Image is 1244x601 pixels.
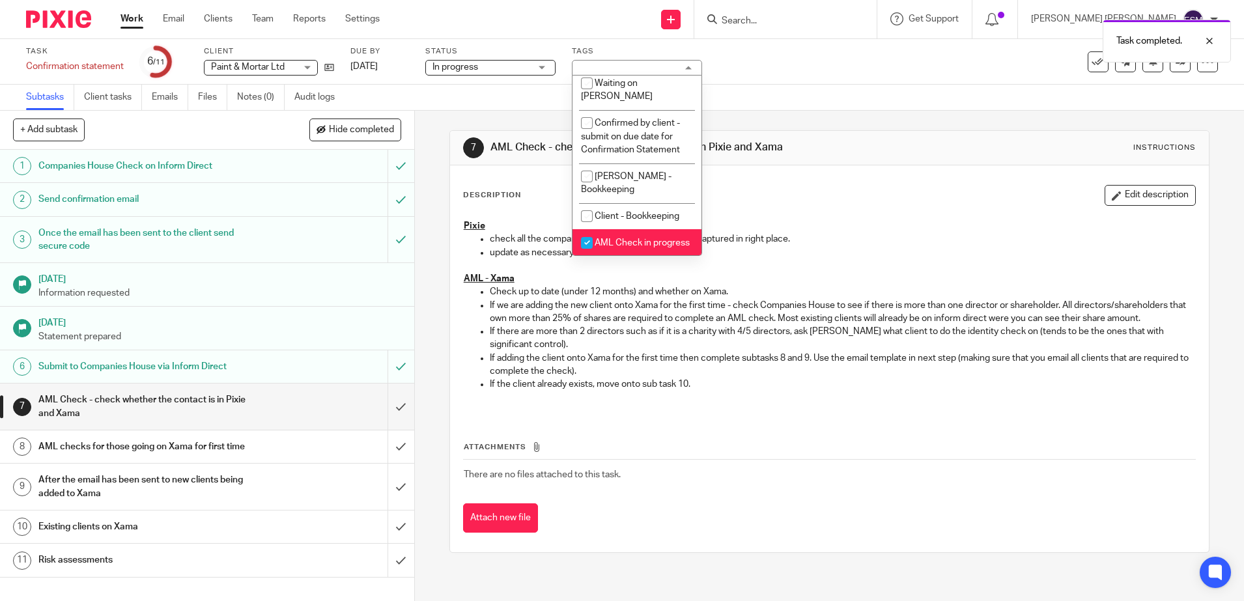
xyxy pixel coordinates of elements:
[293,12,326,25] a: Reports
[345,12,380,25] a: Settings
[309,119,401,141] button: Hide completed
[464,221,485,231] u: Pixie
[13,438,31,456] div: 8
[1105,185,1196,206] button: Edit description
[38,390,262,423] h1: AML Check - check whether the contact is in Pixie and Xama
[490,246,1195,259] p: update as necessary for new info.
[13,552,31,570] div: 11
[13,191,31,209] div: 2
[153,59,165,66] small: /11
[237,85,285,110] a: Notes (0)
[581,172,671,195] span: [PERSON_NAME] - Bookkeeping
[152,85,188,110] a: Emails
[350,62,378,71] span: [DATE]
[464,443,526,451] span: Attachments
[463,137,484,158] div: 7
[84,85,142,110] a: Client tasks
[38,517,262,537] h1: Existing clients on Xama
[26,60,124,73] div: Confirmation statement
[13,398,31,416] div: 7
[464,274,515,283] u: AML - Xama
[204,46,334,57] label: Client
[13,157,31,175] div: 1
[595,238,690,247] span: AML Check in progress
[38,330,401,343] p: Statement prepared
[1133,143,1196,153] div: Instructions
[13,518,31,536] div: 10
[38,313,401,329] h1: [DATE]
[38,189,262,209] h1: Send confirmation email
[211,63,285,72] span: Paint & Mortar Ltd
[38,357,262,376] h1: Submit to Companies House via Inform Direct
[38,223,262,257] h1: Once the email has been sent to the client send secure code
[490,378,1195,391] p: If the client already exists, move onto sub task 10.
[1183,9,1204,30] img: svg%3E
[198,85,227,110] a: Files
[38,550,262,570] h1: Risk assessments
[26,85,74,110] a: Subtasks
[581,119,680,154] span: Confirmed by client - submit on due date for Confirmation Statement
[13,231,31,249] div: 3
[490,232,1195,245] p: check all the company and individual information is captured in right place.
[572,46,702,57] label: Tags
[38,270,401,286] h1: [DATE]
[425,46,556,57] label: Status
[13,119,85,141] button: + Add subtask
[38,437,262,456] h1: AML checks for those going on Xama for first time
[581,79,653,102] span: Waiting on [PERSON_NAME]
[13,357,31,376] div: 6
[490,352,1195,378] p: If adding the client onto Xama for the first time then complete subtasks 8 and 9. Use the email t...
[147,54,165,69] div: 6
[490,299,1195,326] p: If we are adding the new client onto Xama for the first time - check Companies House to see if th...
[329,125,394,135] span: Hide completed
[120,12,143,25] a: Work
[38,287,401,300] p: Information requested
[163,12,184,25] a: Email
[350,46,409,57] label: Due by
[26,10,91,28] img: Pixie
[463,503,538,533] button: Attach new file
[38,470,262,503] h1: After the email has been sent to new clients being added to Xama
[294,85,345,110] a: Audit logs
[464,470,621,479] span: There are no files attached to this task.
[490,285,1195,298] p: Check up to date (under 12 months) and whether on Xama.
[490,141,857,154] h1: AML Check - check whether the contact is in Pixie and Xama
[38,156,262,176] h1: Companies House Check on Inform Direct
[490,325,1195,352] p: If there are more than 2 directors such as if it is a charity with 4/5 directors, ask [PERSON_NAM...
[463,190,521,201] p: Description
[13,478,31,496] div: 9
[595,212,679,221] span: Client - Bookkeeping
[26,46,124,57] label: Task
[204,12,233,25] a: Clients
[252,12,274,25] a: Team
[1116,35,1182,48] p: Task completed.
[432,63,478,72] span: In progress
